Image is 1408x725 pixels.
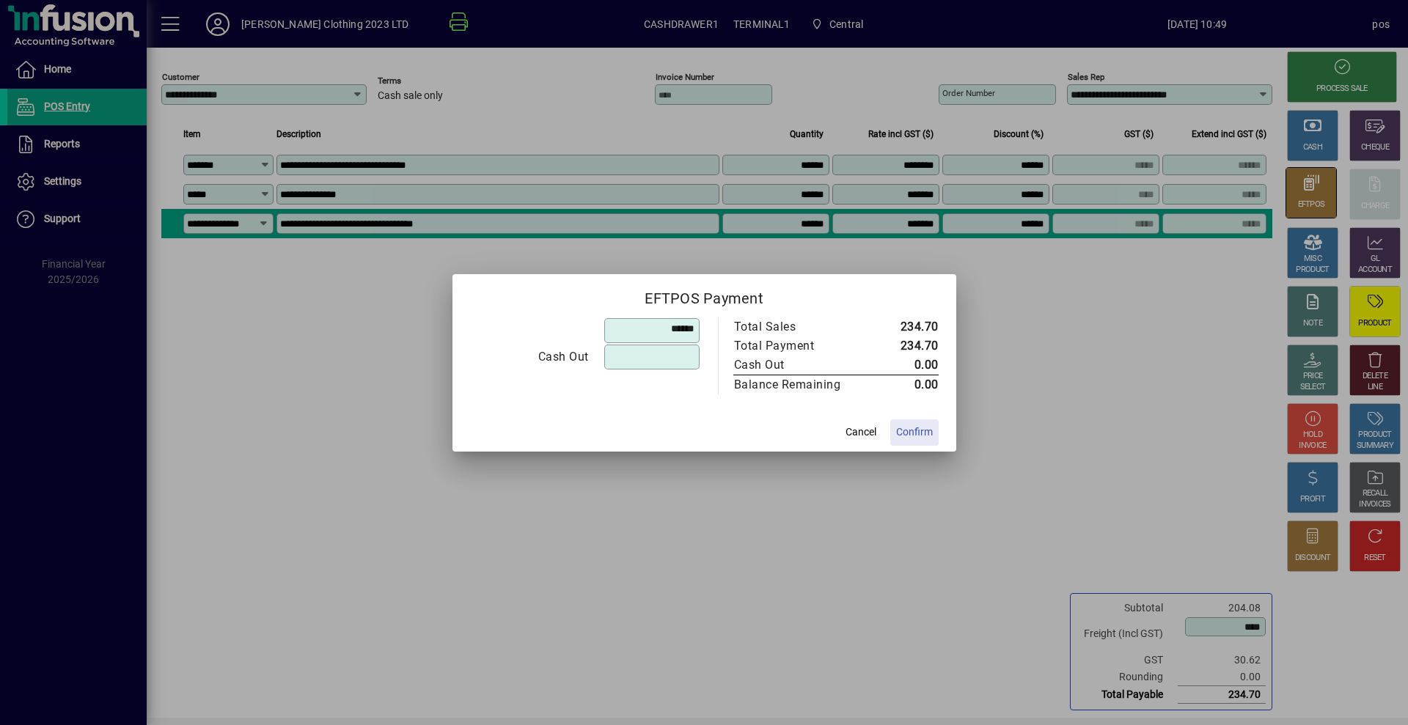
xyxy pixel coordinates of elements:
[734,376,857,394] div: Balance Remaining
[846,424,876,440] span: Cancel
[837,419,884,446] button: Cancel
[872,336,939,356] td: 234.70
[734,356,857,374] div: Cash Out
[733,317,872,336] td: Total Sales
[890,419,939,446] button: Confirm
[872,356,939,375] td: 0.00
[452,274,956,317] h2: EFTPOS Payment
[872,317,939,336] td: 234.70
[872,375,939,394] td: 0.00
[896,424,933,440] span: Confirm
[733,336,872,356] td: Total Payment
[471,348,589,366] div: Cash Out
